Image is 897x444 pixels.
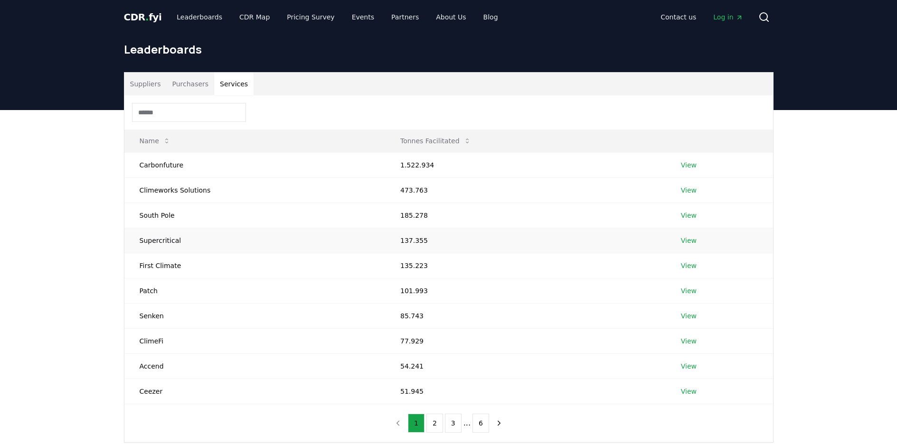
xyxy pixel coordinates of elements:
a: Events [344,9,382,26]
a: View [681,387,697,396]
a: Contact us [653,9,704,26]
span: . [145,11,149,23]
a: Leaderboards [169,9,230,26]
td: 185.278 [385,203,666,228]
nav: Main [169,9,505,26]
span: Log in [713,12,743,22]
a: View [681,286,697,296]
a: Partners [384,9,426,26]
button: 3 [445,414,462,433]
a: View [681,236,697,245]
a: CDR Map [232,9,277,26]
a: Pricing Survey [279,9,342,26]
a: View [681,311,697,321]
td: South Pole [124,203,385,228]
td: Accend [124,353,385,379]
h1: Leaderboards [124,42,774,57]
button: Services [214,73,254,95]
td: Supercritical [124,228,385,253]
td: 137.355 [385,228,666,253]
a: View [681,185,697,195]
td: 101.993 [385,278,666,303]
span: CDR fyi [124,11,162,23]
button: Suppliers [124,73,167,95]
button: 1 [408,414,425,433]
a: View [681,160,697,170]
a: Blog [476,9,506,26]
a: View [681,261,697,270]
a: Log in [706,9,750,26]
td: Climeworks Solutions [124,177,385,203]
td: 85.743 [385,303,666,328]
a: CDR.fyi [124,10,162,24]
td: ClimeFi [124,328,385,353]
nav: Main [653,9,750,26]
td: 473.763 [385,177,666,203]
a: View [681,211,697,220]
td: Ceezer [124,379,385,404]
button: 2 [426,414,443,433]
td: 77.929 [385,328,666,353]
button: 6 [472,414,489,433]
td: Patch [124,278,385,303]
li: ... [463,417,471,429]
td: 135.223 [385,253,666,278]
button: Tonnes Facilitated [393,131,479,150]
button: Purchasers [166,73,214,95]
button: Name [132,131,178,150]
td: Senken [124,303,385,328]
td: First Climate [124,253,385,278]
a: View [681,361,697,371]
td: 54.241 [385,353,666,379]
a: About Us [428,9,473,26]
button: next page [491,414,507,433]
td: Carbonfuture [124,152,385,177]
a: View [681,336,697,346]
td: 1.522.934 [385,152,666,177]
td: 51.945 [385,379,666,404]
